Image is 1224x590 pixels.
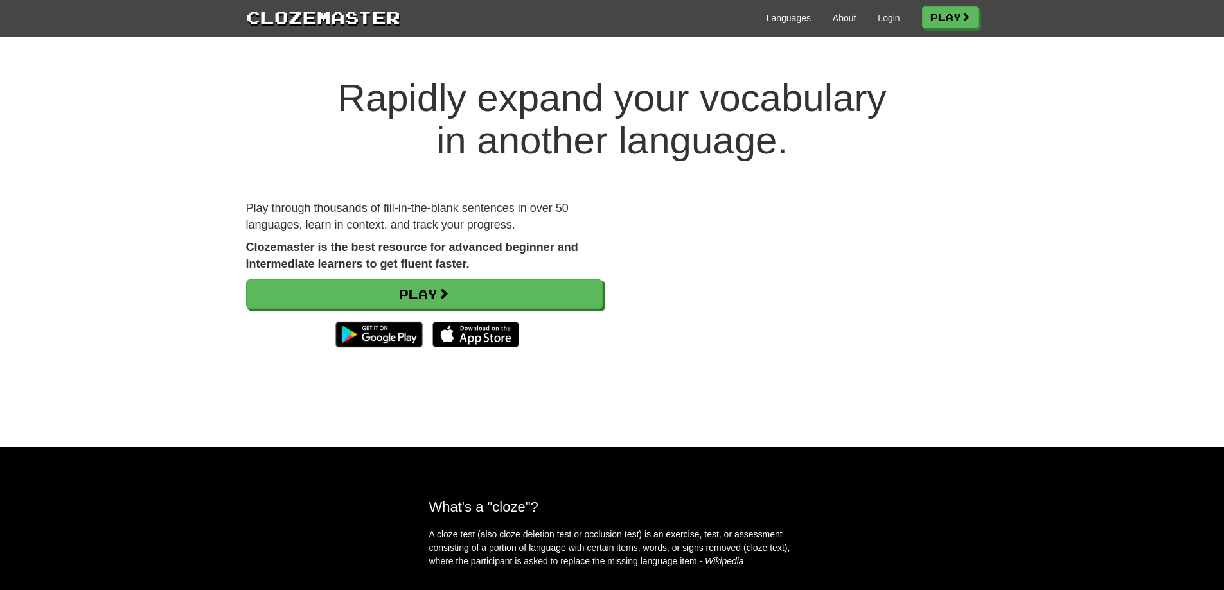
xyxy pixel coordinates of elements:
strong: Clozemaster is the best resource for advanced beginner and intermediate learners to get fluent fa... [246,241,578,270]
a: Languages [767,12,811,24]
em: - Wikipedia [700,556,744,566]
img: Download_on_the_App_Store_Badge_US-UK_135x40-25178aeef6eb6b83b96f5f2d004eda3bffbb37122de64afbaef7... [432,322,519,347]
p: Play through thousands of fill-in-the-blank sentences in over 50 languages, learn in context, and... [246,200,603,233]
a: Login [878,12,900,24]
h2: What's a "cloze"? [429,499,795,515]
p: A cloze test (also cloze deletion test or occlusion test) is an exercise, test, or assessment con... [429,528,795,568]
a: About [833,12,856,24]
a: Play [246,279,603,309]
a: Play [922,6,979,28]
a: Clozemaster [246,5,400,29]
img: Get it on Google Play [329,315,429,354]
